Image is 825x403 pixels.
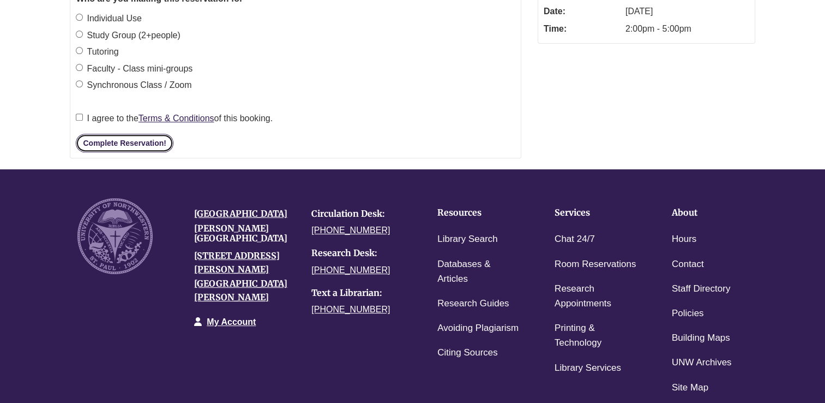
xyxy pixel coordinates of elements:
img: UNW seal [77,198,153,274]
input: Tutoring [76,47,83,54]
a: Staff Directory [672,281,730,297]
h4: Services [555,208,638,218]
a: [PHONE_NUMBER] [311,226,390,235]
a: [STREET_ADDRESS][PERSON_NAME][GEOGRAPHIC_DATA][PERSON_NAME] [194,250,287,303]
input: Individual Use [76,14,83,21]
a: My Account [207,317,256,327]
input: Faculty - Class mini-groups [76,64,83,71]
a: Library Services [555,360,621,376]
a: Library Search [437,232,498,247]
label: I agree to the of this booking. [76,111,273,126]
h4: [PERSON_NAME][GEOGRAPHIC_DATA] [194,224,295,243]
a: Research Guides [437,296,509,312]
a: UNW Archives [672,355,732,371]
a: Citing Sources [437,345,498,361]
button: Complete Reservation! [76,134,173,152]
a: Hours [672,232,696,247]
h4: Circulation Desk: [311,209,412,219]
h4: Text a Librarian: [311,288,412,298]
h4: Research Desk: [311,248,412,258]
a: Room Reservations [555,257,636,272]
label: Synchronous Class / Zoom [76,78,191,92]
a: Printing & Technology [555,321,638,351]
a: Site Map [672,380,708,396]
a: Avoiding Plagiarism [437,321,519,336]
dd: 2:00pm - 5:00pm [625,20,749,38]
a: [PHONE_NUMBER] [311,265,390,275]
dt: Time: [544,20,620,38]
label: Tutoring [76,45,118,59]
h4: Resources [437,208,521,218]
a: Terms & Conditions [138,114,214,123]
a: [GEOGRAPHIC_DATA] [194,208,287,219]
label: Faculty - Class mini-groups [76,62,192,76]
label: Study Group (2+people) [76,28,180,43]
label: Individual Use [76,11,142,26]
a: Databases & Articles [437,257,521,287]
a: Contact [672,257,704,272]
a: Policies [672,306,704,322]
dt: Date: [544,3,620,20]
input: Study Group (2+people) [76,31,83,38]
input: I agree to theTerms & Conditionsof this booking. [76,114,83,121]
h4: About [672,208,755,218]
a: Research Appointments [555,281,638,312]
a: Chat 24/7 [555,232,595,247]
input: Synchronous Class / Zoom [76,80,83,87]
a: [PHONE_NUMBER] [311,305,390,314]
dd: [DATE] [625,3,749,20]
a: Building Maps [672,330,730,346]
